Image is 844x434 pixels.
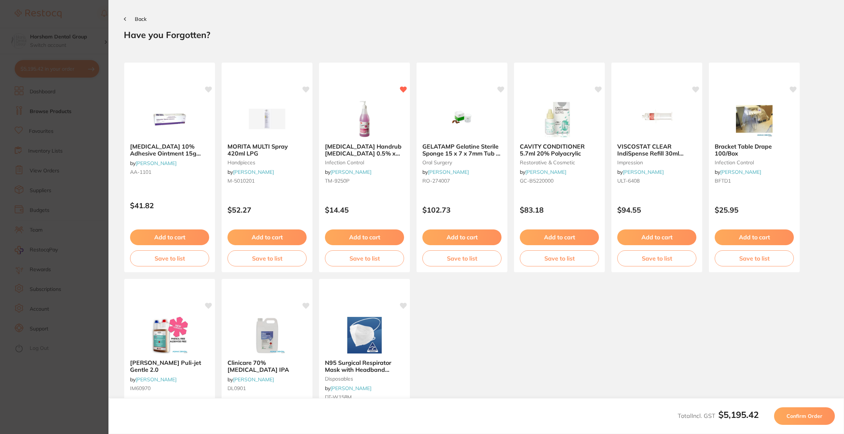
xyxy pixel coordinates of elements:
[233,376,274,383] a: [PERSON_NAME]
[438,101,486,137] img: GELATAMP Gelatine Sterile Sponge 15 x 7 x 7mm Tub of 50
[130,143,209,157] b: XYLOCAINE 10% Adhesive Ointment 15g Tube Topical
[720,169,761,175] a: [PERSON_NAME]
[227,359,307,373] b: Clinicare 70% Isopropyl IPA
[130,160,177,167] span: by
[520,250,599,266] button: Save to list
[422,206,501,214] p: $102.73
[715,229,794,245] button: Add to cart
[124,29,829,40] h2: Have you Forgotten?
[718,409,759,420] b: $5,195.42
[130,385,209,391] small: IM60970
[341,317,388,353] img: N95 Surgical Respirator Mask with Headband XLarge box of 20
[325,376,404,382] small: disposables
[520,160,599,165] small: restorative & cosmetic
[617,143,696,157] b: VISCOSTAT CLEAR IndiSpense Refill 30ml IndiSpense Syringe
[130,359,209,373] b: Cattani Puli-jet Gentle 2.0
[146,101,193,137] img: XYLOCAINE 10% Adhesive Ointment 15g Tube Topical
[774,407,835,425] button: Confirm Order
[227,250,307,266] button: Save to list
[130,376,177,383] span: by
[227,229,307,245] button: Add to cart
[227,160,307,165] small: handpieces
[325,143,404,157] b: AVAGARD Handrub Chlorhexidine 0.5% x 500ml with pump
[422,169,469,175] span: by
[520,178,599,184] small: GC-B5220000
[786,413,822,419] span: Confirm Order
[130,201,209,210] p: $41.82
[520,206,599,214] p: $83.18
[730,101,778,137] img: Bracket Table Drape 100/Box
[617,178,696,184] small: ULT-6408
[136,376,177,383] a: [PERSON_NAME]
[715,178,794,184] small: BFTD1
[422,178,501,184] small: RO-274007
[135,16,147,22] span: Back
[422,229,501,245] button: Add to cart
[124,16,147,22] button: Back
[130,169,209,175] small: AA-1101
[325,229,404,245] button: Add to cart
[227,385,307,391] small: DL0901
[617,250,696,266] button: Save to list
[341,101,388,137] img: AVAGARD Handrub Chlorhexidine 0.5% x 500ml with pump
[227,376,274,383] span: by
[130,229,209,245] button: Add to cart
[243,317,291,353] img: Clinicare 70% Isopropyl IPA
[325,394,404,400] small: DT-W158M
[227,178,307,184] small: M-5010201
[715,160,794,165] small: infection control
[520,169,566,175] span: by
[617,160,696,165] small: impression
[422,160,501,165] small: oral surgery
[520,143,599,157] b: CAVITY CONDITIONER 5.7ml 20% Polyacrylic
[536,101,583,137] img: CAVITY CONDITIONER 5.7ml 20% Polyacrylic
[243,101,291,137] img: MORITA MULTI Spray 420ml LPG
[422,250,501,266] button: Save to list
[715,250,794,266] button: Save to list
[325,178,404,184] small: TM-9250P
[715,143,794,157] b: Bracket Table Drape 100/Box
[325,250,404,266] button: Save to list
[715,169,761,175] span: by
[617,229,696,245] button: Add to cart
[330,385,371,392] a: [PERSON_NAME]
[325,385,371,392] span: by
[325,160,404,165] small: infection control
[136,160,177,167] a: [PERSON_NAME]
[330,169,371,175] a: [PERSON_NAME]
[325,169,371,175] span: by
[525,169,566,175] a: [PERSON_NAME]
[715,206,794,214] p: $25.95
[617,206,696,214] p: $94.55
[623,169,664,175] a: [PERSON_NAME]
[428,169,469,175] a: [PERSON_NAME]
[422,143,501,157] b: GELATAMP Gelatine Sterile Sponge 15 x 7 x 7mm Tub of 50
[227,169,274,175] span: by
[325,359,404,373] b: N95 Surgical Respirator Mask with Headband XLarge box of 20
[130,250,209,266] button: Save to list
[227,206,307,214] p: $52.27
[520,229,599,245] button: Add to cart
[325,206,404,214] p: $14.45
[617,169,664,175] span: by
[227,143,307,157] b: MORITA MULTI Spray 420ml LPG
[146,317,193,353] img: Cattani Puli-jet Gentle 2.0
[233,169,274,175] a: [PERSON_NAME]
[633,101,681,137] img: VISCOSTAT CLEAR IndiSpense Refill 30ml IndiSpense Syringe
[678,412,759,419] span: Total Incl. GST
